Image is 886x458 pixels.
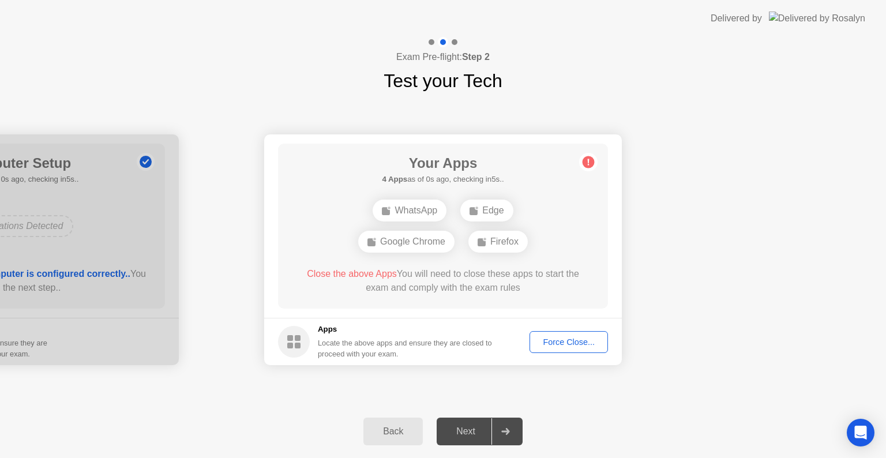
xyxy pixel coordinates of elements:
h4: Exam Pre-flight: [396,50,490,64]
div: Edge [460,200,513,222]
div: Locate the above apps and ensure they are closed to proceed with your exam. [318,337,493,359]
h5: as of 0s ago, checking in5s.. [382,174,504,185]
div: Firefox [468,231,528,253]
h1: Your Apps [382,153,504,174]
button: Back [363,418,423,445]
h1: Test your Tech [384,67,502,95]
div: You will need to close these apps to start the exam and comply with the exam rules [295,267,592,295]
div: Open Intercom Messenger [847,419,874,446]
button: Next [437,418,523,445]
b: 4 Apps [382,175,407,183]
span: Close the above Apps [307,269,397,279]
img: Delivered by Rosalyn [769,12,865,25]
button: Force Close... [530,331,608,353]
div: Delivered by [711,12,762,25]
div: Google Chrome [358,231,455,253]
div: Next [440,426,491,437]
div: WhatsApp [373,200,446,222]
h5: Apps [318,324,493,335]
div: Force Close... [534,337,604,347]
b: Step 2 [462,52,490,62]
div: Back [367,426,419,437]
